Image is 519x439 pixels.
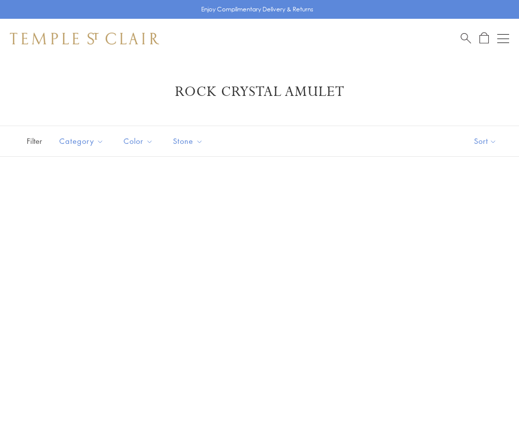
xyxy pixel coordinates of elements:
[25,83,494,101] h1: Rock Crystal Amulet
[452,126,519,156] button: Show sort by
[201,4,313,14] p: Enjoy Complimentary Delivery & Returns
[52,130,111,152] button: Category
[119,135,161,147] span: Color
[479,32,489,44] a: Open Shopping Bag
[461,32,471,44] a: Search
[168,135,211,147] span: Stone
[54,135,111,147] span: Category
[10,33,159,44] img: Temple St. Clair
[116,130,161,152] button: Color
[166,130,211,152] button: Stone
[497,33,509,44] button: Open navigation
